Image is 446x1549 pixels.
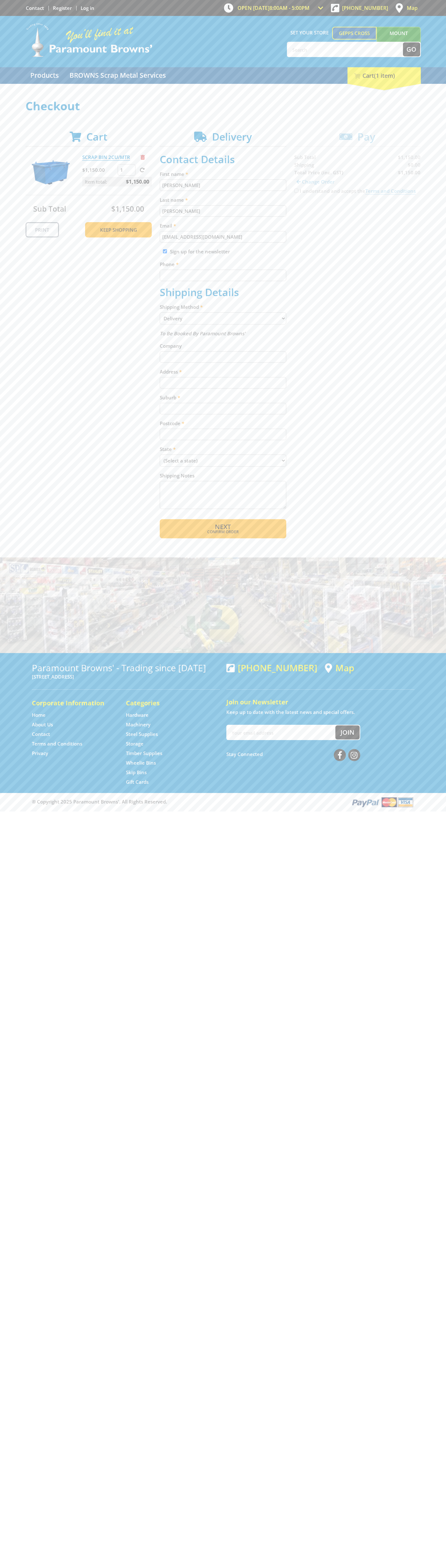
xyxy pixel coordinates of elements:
[126,750,162,757] a: Go to the Timber Supplies page
[160,303,286,311] label: Shipping Method
[160,419,286,427] label: Postcode
[335,725,360,739] button: Join
[160,455,286,467] select: Please select your state.
[32,699,113,708] h5: Corporate Information
[238,4,310,11] span: OPEN [DATE]
[33,204,66,214] span: Sub Total
[26,67,63,84] a: Go to the Products page
[160,231,286,243] input: Please enter your email address.
[377,27,421,51] a: Mount [PERSON_NAME]
[32,712,46,718] a: Go to the Home page
[32,663,220,673] h3: Paramount Browns' - Trading since [DATE]
[226,698,414,707] h5: Join our Newsletter
[160,330,245,337] em: To Be Booked By Paramount Browns'
[32,740,82,747] a: Go to the Terms and Conditions page
[160,394,286,401] label: Suburb
[26,222,59,237] a: Print
[160,445,286,453] label: State
[32,750,48,757] a: Go to the Privacy page
[160,342,286,350] label: Company
[111,204,144,214] span: $1,150.00
[85,222,152,237] a: Keep Shopping
[160,368,286,375] label: Address
[26,796,421,808] div: ® Copyright 2025 Paramount Browns'. All Rights Reserved.
[126,177,149,186] span: $1,150.00
[226,663,317,673] div: [PHONE_NUMBER]
[215,522,231,531] span: Next
[403,42,420,56] button: Go
[160,519,286,538] button: Next Confirm order
[287,27,333,38] span: Set your store
[160,260,286,268] label: Phone
[81,5,94,11] a: Log in
[212,130,252,143] span: Delivery
[332,27,377,40] a: Gepps Cross
[374,72,395,79] span: (1 item)
[160,286,286,298] h2: Shipping Details
[82,166,116,174] p: $1,150.00
[126,760,156,766] a: Go to the Wheelie Bins page
[269,4,310,11] span: 8:00am - 5:00pm
[53,5,72,11] a: Go to the registration page
[173,530,273,534] span: Confirm order
[160,429,286,440] input: Please enter your postcode.
[32,731,50,738] a: Go to the Contact page
[160,472,286,479] label: Shipping Notes
[65,67,171,84] a: Go to the BROWNS Scrap Metal Services page
[82,154,130,161] a: SCRAP BIN 2CU/MTR
[160,179,286,191] input: Please enter your first name.
[126,699,207,708] h5: Categories
[32,153,70,192] img: SCRAP BIN 2CU/MTR
[126,779,149,785] a: Go to the Gift Cards page
[227,725,335,739] input: Your email address
[32,673,220,680] p: [STREET_ADDRESS]
[160,222,286,229] label: Email
[82,177,152,186] p: Item total:
[160,196,286,204] label: Last name
[160,377,286,389] input: Please enter your address.
[160,205,286,217] input: Please enter your last name.
[160,153,286,165] h2: Contact Details
[160,403,286,414] input: Please enter your suburb.
[347,67,421,84] div: Cart
[160,270,286,281] input: Please enter your telephone number.
[126,740,143,747] a: Go to the Storage page
[26,100,421,113] h1: Checkout
[226,708,414,716] p: Keep up to date with the latest news and special offers.
[226,746,360,762] div: Stay Connected
[126,769,147,776] a: Go to the Skip Bins page
[160,312,286,324] select: Please select a shipping method.
[351,796,414,808] img: PayPal, Mastercard, Visa accepted
[26,5,44,11] a: Go to the Contact page
[141,154,145,160] a: Remove from cart
[32,721,53,728] a: Go to the About Us page
[26,22,153,58] img: Paramount Browns'
[325,663,354,673] a: View a map of Gepps Cross location
[288,42,403,56] input: Search
[86,130,107,143] span: Cart
[160,170,286,178] label: First name
[170,248,230,255] label: Sign up for the newsletter
[126,712,149,718] a: Go to the Hardware page
[126,731,158,738] a: Go to the Steel Supplies page
[126,721,150,728] a: Go to the Machinery page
